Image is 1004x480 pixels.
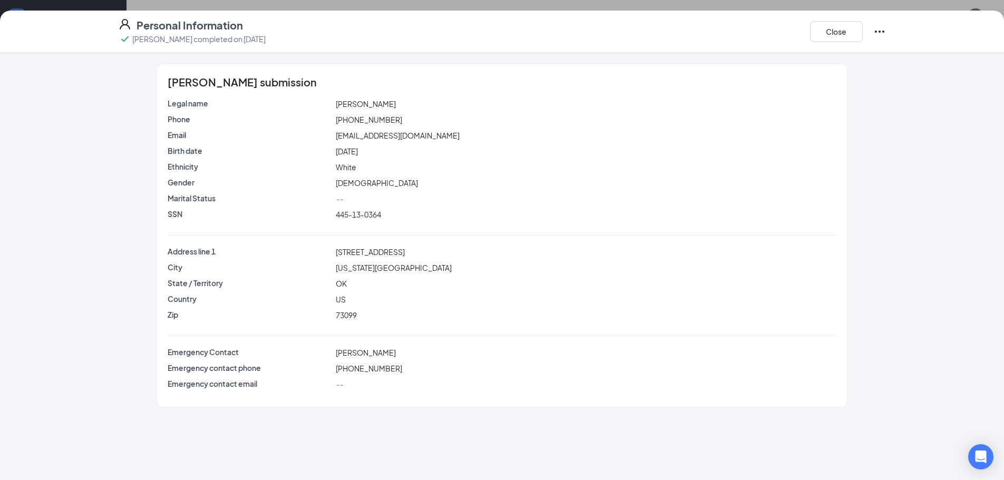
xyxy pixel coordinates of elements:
[336,379,343,389] span: --
[336,263,452,272] span: [US_STATE][GEOGRAPHIC_DATA]
[168,114,332,124] p: Phone
[336,364,402,373] span: [PHONE_NUMBER]
[168,161,332,172] p: Ethnicity
[336,310,357,320] span: 73099
[968,444,993,469] div: Open Intercom Messenger
[132,34,266,44] p: [PERSON_NAME] completed on [DATE]
[873,25,886,38] svg: Ellipses
[137,18,243,33] h4: Personal Information
[168,378,332,389] p: Emergency contact email
[168,262,332,272] p: City
[168,363,332,373] p: Emergency contact phone
[336,279,347,288] span: OK
[168,209,332,219] p: SSN
[336,162,356,172] span: White
[336,348,396,357] span: [PERSON_NAME]
[168,293,332,304] p: Country
[168,309,332,320] p: Zip
[168,98,332,109] p: Legal name
[119,18,131,31] svg: User
[168,177,332,188] p: Gender
[336,194,343,203] span: --
[119,33,131,45] svg: Checkmark
[810,21,863,42] button: Close
[168,145,332,156] p: Birth date
[336,115,402,124] span: [PHONE_NUMBER]
[168,77,317,87] span: [PERSON_NAME] submission
[336,247,405,257] span: [STREET_ADDRESS]
[336,131,460,140] span: [EMAIL_ADDRESS][DOMAIN_NAME]
[336,210,381,219] span: 445-13-0364
[168,347,332,357] p: Emergency Contact
[336,146,358,156] span: [DATE]
[336,99,396,109] span: [PERSON_NAME]
[168,278,332,288] p: State / Territory
[168,193,332,203] p: Marital Status
[336,178,418,188] span: [DEMOGRAPHIC_DATA]
[168,246,332,257] p: Address line 1
[336,295,346,304] span: US
[168,130,332,140] p: Email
